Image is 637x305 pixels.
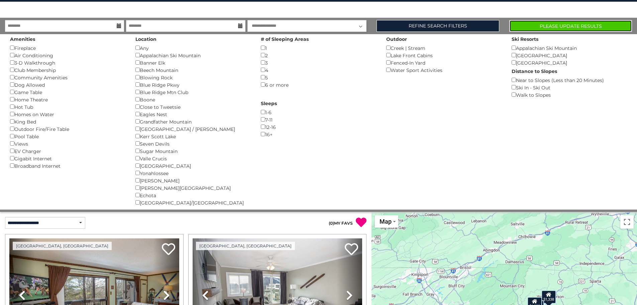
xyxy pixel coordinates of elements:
div: EV Charger [10,147,125,155]
label: Sleeps [261,100,277,107]
div: 3-D Walkthrough [10,59,125,66]
div: Dog Allowed [10,81,125,88]
label: Amenities [10,36,35,43]
div: Beech Mountain [135,66,251,74]
div: Air Conditioning [10,52,125,59]
div: Views [10,140,125,147]
label: Location [135,36,156,43]
div: Blowing Rock [135,74,251,81]
div: $1,338 [541,290,556,304]
a: Refine Search Filters [377,20,499,32]
div: Grandfather Mountain [135,118,251,125]
span: Map [380,218,392,225]
div: [PERSON_NAME] [135,177,251,184]
div: Gigabit Internet [10,155,125,162]
div: [GEOGRAPHIC_DATA] [512,59,627,66]
div: [GEOGRAPHIC_DATA] [135,162,251,169]
div: [GEOGRAPHIC_DATA] / [PERSON_NAME] [135,125,251,133]
div: [GEOGRAPHIC_DATA] [512,52,627,59]
div: Fenced-In Yard [386,59,502,66]
label: Ski Resorts [512,36,538,43]
a: [GEOGRAPHIC_DATA], [GEOGRAPHIC_DATA] [13,242,112,250]
div: Blue Ridge Mtn Club [135,88,251,96]
div: Close to Tweetsie [135,103,251,110]
div: Lake Front Cabins [386,52,502,59]
a: [GEOGRAPHIC_DATA], [GEOGRAPHIC_DATA] [196,242,295,250]
div: Banner Elk [135,59,251,66]
div: Near to Slopes (Less than 20 Minutes) [512,76,627,84]
div: Any [135,44,251,52]
div: 6 or more [261,81,376,88]
label: # of Sleeping Areas [261,36,309,43]
div: 16+ [261,131,376,138]
div: Game Table [10,88,125,96]
div: 5 [261,74,376,81]
div: Ski In - Ski Out [512,84,627,91]
div: Sugar Mountain [135,147,251,155]
div: Homes on Water [10,110,125,118]
div: Club Membership [10,66,125,74]
div: Home Theatre [10,96,125,103]
div: Kerr Scott Lake [135,133,251,140]
button: Please Update Results [509,20,632,32]
button: Change map style [375,215,398,228]
div: King Bed [10,118,125,125]
div: Outdoor Fire/Fire Table [10,125,125,133]
span: 0 [330,221,333,226]
div: 1-6 [261,108,376,116]
div: Water Sport Activities [386,66,502,74]
div: 2 [261,52,376,59]
label: Outdoor [386,36,407,43]
div: Seven Devils [135,140,251,147]
div: Echota [135,192,251,199]
div: Blue Ridge Pkwy [135,81,251,88]
div: Eagles Nest [135,110,251,118]
div: Boone [135,96,251,103]
div: Creek | Stream [386,44,502,52]
span: ( ) [329,221,334,226]
div: 12-16 [261,123,376,131]
a: (0)MY FAVS [329,221,353,226]
div: Community Amenities [10,74,125,81]
div: Hot Tub [10,103,125,110]
div: Walk to Slopes [512,91,627,98]
div: Appalachian Ski Mountain [512,44,627,52]
div: 4 [261,66,376,74]
button: Toggle fullscreen view [620,215,634,229]
div: Appalachian Ski Mountain [135,52,251,59]
a: Add to favorites [162,242,175,257]
div: Pool Table [10,133,125,140]
div: Yonahlossee [135,169,251,177]
div: Valle Crucis [135,155,251,162]
div: Broadband Internet [10,162,125,169]
div: 7-11 [261,116,376,123]
div: 3 [261,59,376,66]
div: Fireplace [10,44,125,52]
div: [PERSON_NAME][GEOGRAPHIC_DATA] [135,184,251,192]
div: 1 [261,44,376,52]
a: Add to favorites [345,242,358,257]
label: Distance to Slopes [512,68,557,75]
div: [GEOGRAPHIC_DATA]/[GEOGRAPHIC_DATA] [135,199,251,206]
